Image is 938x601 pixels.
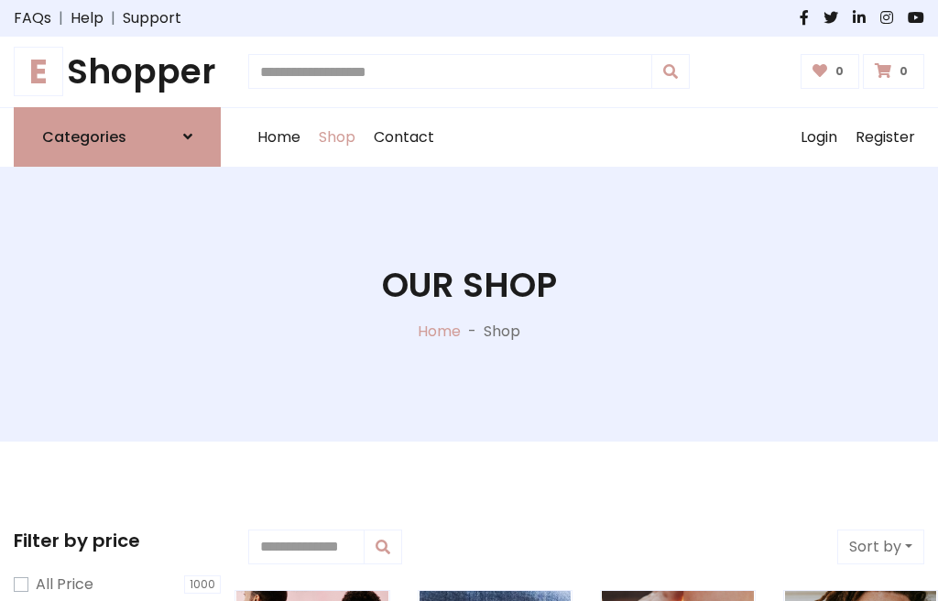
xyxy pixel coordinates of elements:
[310,108,365,167] a: Shop
[791,108,846,167] a: Login
[123,7,181,29] a: Support
[248,108,310,167] a: Home
[184,575,221,594] span: 1000
[104,7,123,29] span: |
[14,51,221,93] h1: Shopper
[71,7,104,29] a: Help
[365,108,443,167] a: Contact
[382,265,557,306] h1: Our Shop
[42,128,126,146] h6: Categories
[14,530,221,552] h5: Filter by price
[14,7,51,29] a: FAQs
[484,321,520,343] p: Shop
[461,321,484,343] p: -
[831,63,848,80] span: 0
[14,107,221,167] a: Categories
[51,7,71,29] span: |
[863,54,924,89] a: 0
[14,51,221,93] a: EShopper
[14,47,63,96] span: E
[837,530,924,564] button: Sort by
[418,321,461,342] a: Home
[36,574,93,596] label: All Price
[801,54,860,89] a: 0
[846,108,924,167] a: Register
[895,63,912,80] span: 0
